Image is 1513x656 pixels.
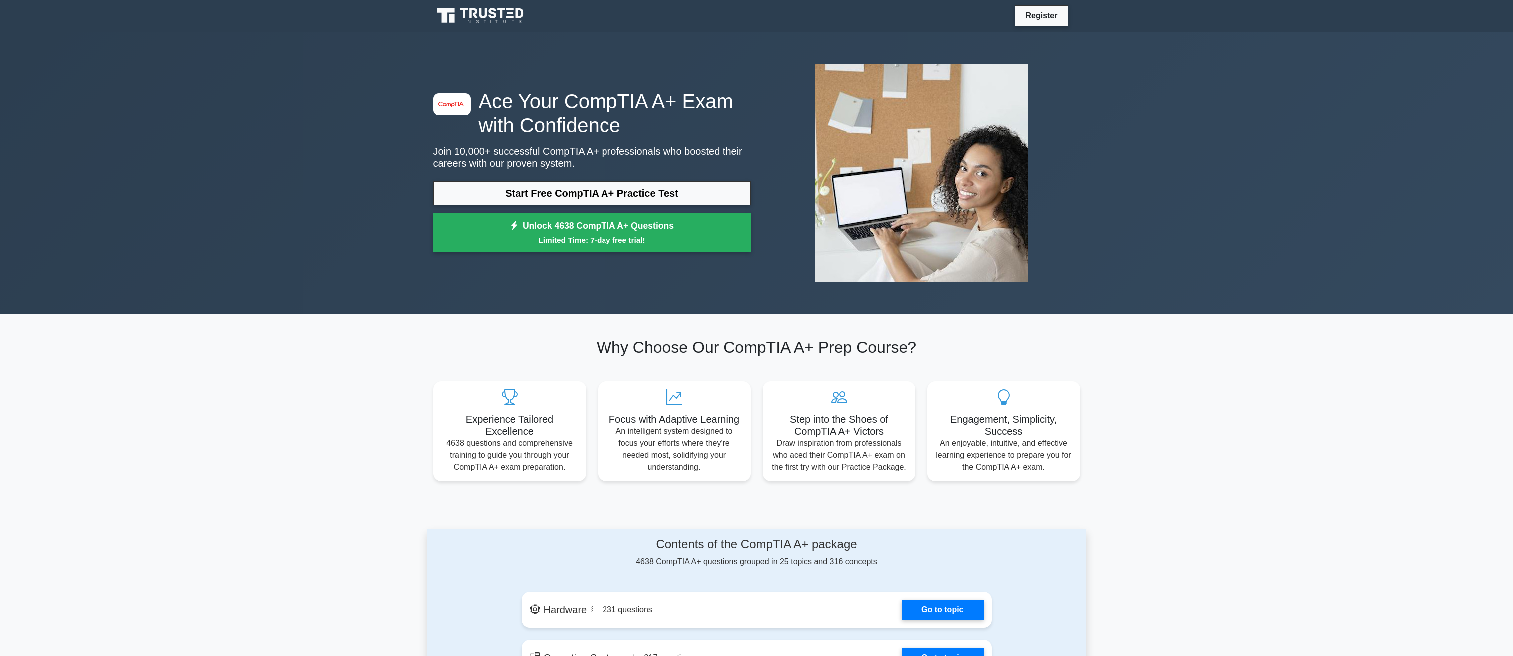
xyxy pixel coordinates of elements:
[771,437,908,473] p: Draw inspiration from professionals who aced their CompTIA A+ exam on the first try with our Prac...
[433,145,751,169] p: Join 10,000+ successful CompTIA A+ professionals who boosted their careers with our proven system.
[433,89,751,137] h1: Ace Your CompTIA A+ Exam with Confidence
[1019,9,1063,22] a: Register
[771,413,908,437] h5: Step into the Shoes of CompTIA A+ Victors
[446,234,738,246] small: Limited Time: 7-day free trial!
[902,600,983,620] a: Go to topic
[433,181,751,205] a: Start Free CompTIA A+ Practice Test
[433,338,1080,357] h2: Why Choose Our CompTIA A+ Prep Course?
[522,537,992,552] h4: Contents of the CompTIA A+ package
[606,425,743,473] p: An intelligent system designed to focus your efforts where they're needed most, solidifying your ...
[441,413,578,437] h5: Experience Tailored Excellence
[522,537,992,568] div: 4638 CompTIA A+ questions grouped in 25 topics and 316 concepts
[433,213,751,253] a: Unlock 4638 CompTIA A+ QuestionsLimited Time: 7-day free trial!
[935,413,1072,437] h5: Engagement, Simplicity, Success
[441,437,578,473] p: 4638 questions and comprehensive training to guide you through your CompTIA A+ exam preparation.
[935,437,1072,473] p: An enjoyable, intuitive, and effective learning experience to prepare you for the CompTIA A+ exam.
[606,413,743,425] h5: Focus with Adaptive Learning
